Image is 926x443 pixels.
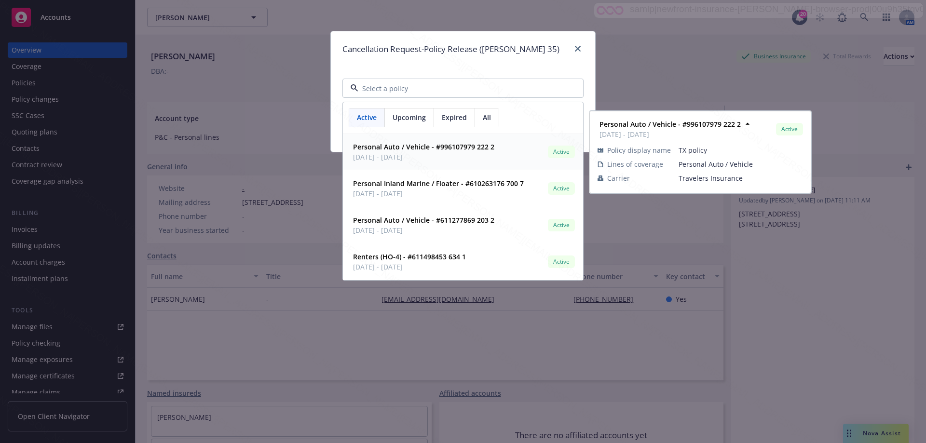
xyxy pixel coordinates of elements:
[607,159,663,169] span: Lines of coverage
[393,112,426,122] span: Upcoming
[353,179,524,188] strong: Personal Inland Marine / Floater - #610263176 700 7
[780,125,799,134] span: Active
[552,148,571,156] span: Active
[552,221,571,229] span: Active
[353,142,494,151] strong: Personal Auto / Vehicle - #996107979 222 2
[552,257,571,266] span: Active
[358,83,564,94] input: Select a policy
[353,215,494,225] strong: Personal Auto / Vehicle - #611277869 203 2
[442,112,467,122] span: Expired
[342,43,559,55] h1: Cancellation Request-Policy Release ([PERSON_NAME] 35)
[483,112,491,122] span: All
[607,145,671,155] span: Policy display name
[679,145,803,155] span: TX policy
[679,159,803,169] span: Personal Auto / Vehicle
[572,43,584,54] a: close
[552,184,571,193] span: Active
[353,262,466,272] span: [DATE] - [DATE]
[353,252,466,261] strong: Renters (HO-4) - #611498453 634 1
[353,152,494,162] span: [DATE] - [DATE]
[599,129,741,139] span: [DATE] - [DATE]
[353,188,524,199] span: [DATE] - [DATE]
[357,112,377,122] span: Active
[607,173,630,183] span: Carrier
[599,120,741,129] strong: Personal Auto / Vehicle - #996107979 222 2
[679,173,803,183] span: Travelers Insurance
[353,225,494,235] span: [DATE] - [DATE]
